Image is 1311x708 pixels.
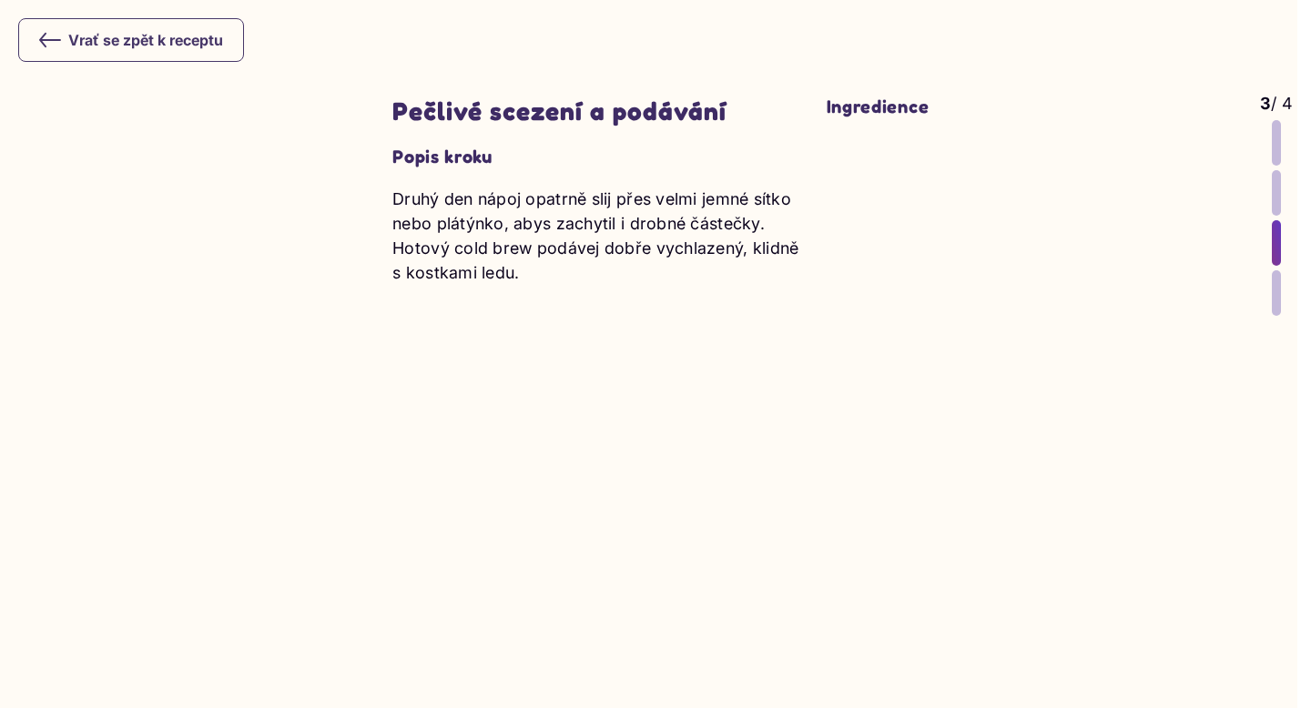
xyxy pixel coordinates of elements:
h2: Pečlivé scezení a podávání [392,96,808,127]
span: 3 [1260,94,1271,113]
div: Vrať se zpět k receptu [39,29,223,51]
button: Vrať se zpět k receptu [18,18,244,62]
p: / 4 [1260,91,1293,116]
h3: Ingredience [827,96,1242,118]
p: Druhý den nápoj opatrně slij přes velmi jemné sítko nebo plátýnko, abys zachytil i drobné částečk... [392,187,808,285]
h3: Popis kroku [392,146,808,168]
